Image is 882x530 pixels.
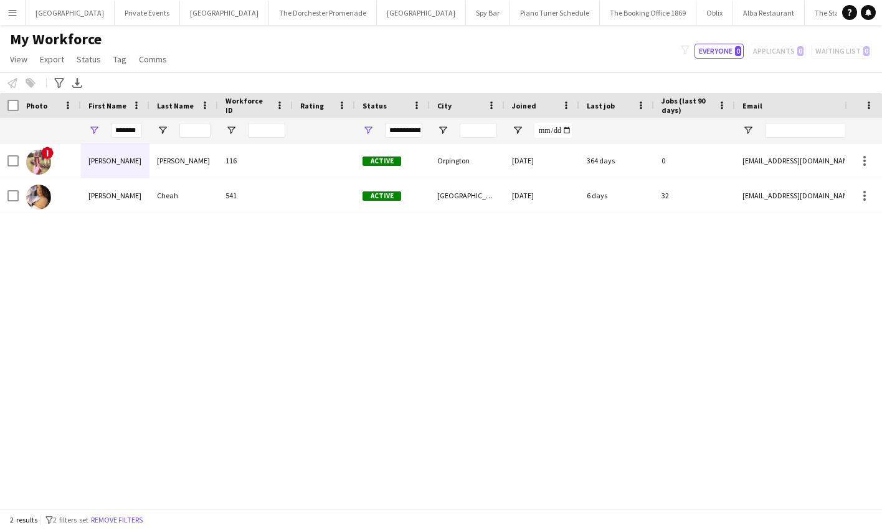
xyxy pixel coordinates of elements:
span: First Name [88,101,126,110]
button: Open Filter Menu [437,125,448,136]
span: View [10,54,27,65]
button: Oblix [696,1,733,25]
span: ! [41,147,54,159]
span: 0 [735,46,741,56]
span: Comms [139,54,167,65]
span: Email [742,101,762,110]
img: Stephanie Cavey [26,150,51,175]
a: Tag [108,51,131,67]
div: [PERSON_NAME] [81,178,149,213]
button: [GEOGRAPHIC_DATA] [377,1,466,25]
span: Photo [26,101,47,110]
button: The Booking Office 1869 [600,1,696,25]
button: Open Filter Menu [88,125,100,136]
span: Joined [512,101,536,110]
button: Piano Tuner Schedule [510,1,600,25]
button: Everyone0 [695,44,744,59]
input: Workforce ID Filter Input [248,123,285,138]
div: 32 [654,178,735,213]
button: [GEOGRAPHIC_DATA] [180,1,269,25]
button: Open Filter Menu [512,125,523,136]
a: View [5,51,32,67]
input: First Name Filter Input [111,123,142,138]
span: Last job [587,101,615,110]
span: Export [40,54,64,65]
div: 116 [218,143,293,178]
div: [PERSON_NAME] [81,143,149,178]
a: Export [35,51,69,67]
span: My Workforce [10,30,102,49]
app-action-btn: Export XLSX [70,75,85,90]
div: 0 [654,143,735,178]
span: Active [363,191,401,201]
img: Stephanie Cheah [26,185,51,210]
button: The Dorchester Promenade [269,1,377,25]
app-action-btn: Advanced filters [52,75,67,90]
span: Active [363,157,401,166]
div: 6 days [579,178,654,213]
button: Open Filter Menu [363,125,374,136]
span: Status [363,101,387,110]
input: Joined Filter Input [534,123,572,138]
span: City [437,101,452,110]
a: Status [72,51,106,67]
span: 2 filters set [53,515,88,524]
div: [GEOGRAPHIC_DATA] [430,178,505,213]
div: [DATE] [505,143,579,178]
span: Tag [113,54,126,65]
button: Open Filter Menu [742,125,754,136]
a: Comms [134,51,172,67]
span: Workforce ID [225,96,270,115]
div: Cheah [149,178,218,213]
span: Jobs (last 90 days) [661,96,713,115]
button: Open Filter Menu [157,125,168,136]
div: Orpington [430,143,505,178]
div: 364 days [579,143,654,178]
div: 541 [218,178,293,213]
button: Alba Restaurant [733,1,805,25]
button: [GEOGRAPHIC_DATA] [26,1,115,25]
button: Private Events [115,1,180,25]
button: The Stage [805,1,857,25]
button: Remove filters [88,513,145,527]
span: Status [77,54,101,65]
button: Spy Bar [466,1,510,25]
span: Last Name [157,101,194,110]
button: Open Filter Menu [225,125,237,136]
span: Rating [300,101,324,110]
input: City Filter Input [460,123,497,138]
input: Last Name Filter Input [179,123,211,138]
div: [DATE] [505,178,579,213]
div: [PERSON_NAME] [149,143,218,178]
